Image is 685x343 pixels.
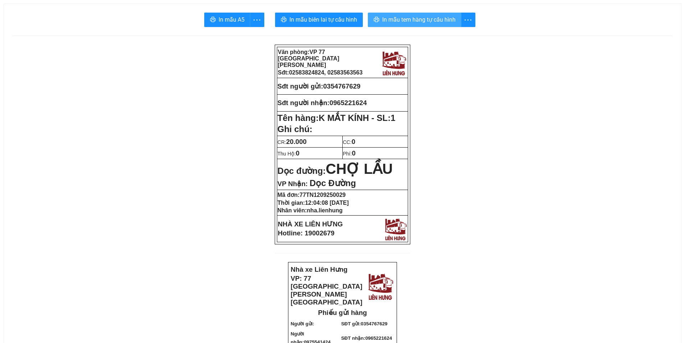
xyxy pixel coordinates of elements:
span: 0 [352,138,355,145]
strong: Nhân viên: [278,207,343,213]
span: 0965221624 [329,99,367,107]
span: 20.000 [286,138,307,145]
img: logo [366,271,394,301]
strong: Sđt người nhận: [278,99,330,107]
span: Phí: [343,151,356,157]
strong: NHÀ XE LIÊN HƯNG [278,220,343,228]
strong: SĐT gửi: [341,321,388,326]
strong: Tên hàng: [278,113,396,123]
span: 02583824824, 02583563563 [289,69,363,76]
strong: Phiếu gửi hàng [29,47,78,54]
span: nha.lienhung [307,207,343,213]
button: more [250,13,264,27]
button: printerIn mẫu A5 [204,13,250,27]
span: 12:04:08 [DATE] [305,200,349,206]
span: 77TN1209250029 [300,192,346,198]
span: printer [210,17,216,23]
button: printerIn mẫu tem hàng tự cấu hình [368,13,461,27]
strong: Sđt người gửi: [278,82,323,90]
strong: Dọc đường: [278,166,393,176]
span: printer [281,17,287,23]
span: VP Nhận: [278,180,308,188]
strong: Phiếu gửi hàng [318,309,367,316]
span: 0 [296,149,300,157]
strong: Nhà xe Liên Hưng [291,266,347,273]
span: Ghi chú: [278,124,312,134]
strong: Thời gian: [278,200,349,206]
strong: VP: 77 [GEOGRAPHIC_DATA][PERSON_NAME][GEOGRAPHIC_DATA] [3,13,74,44]
img: logo [383,216,408,241]
span: 0354767629 [361,321,387,326]
span: K MẮT KÍNH - SL: [319,113,395,123]
span: 1 [391,113,395,123]
strong: Văn phòng: [278,49,339,68]
strong: Người gửi: [291,321,314,326]
strong: Mã đơn: [278,192,346,198]
span: In mẫu tem hàng tự cấu hình [382,15,456,24]
button: more [461,13,475,27]
span: Dọc Đường [310,178,356,188]
span: CHỢ LẦU [326,161,393,177]
span: 0 [352,149,355,157]
span: 0965221624 [365,335,392,341]
strong: SĐT nhận: [341,335,392,341]
strong: Hotline: 19002679 [278,229,335,237]
span: VP 77 [GEOGRAPHIC_DATA][PERSON_NAME] [278,49,339,68]
span: more [250,15,264,24]
span: In mẫu biên lai tự cấu hình [289,15,357,24]
span: In mẫu A5 [219,15,245,24]
span: more [461,15,475,24]
span: 0354767629 [323,82,361,90]
button: printerIn mẫu biên lai tự cấu hình [275,13,363,27]
strong: Sđt: [278,69,363,76]
img: logo [77,9,105,39]
img: logo [380,49,407,76]
strong: VP: 77 [GEOGRAPHIC_DATA][PERSON_NAME][GEOGRAPHIC_DATA] [291,275,362,306]
span: CR: [278,139,307,145]
span: Thu Hộ: [278,151,300,157]
span: printer [374,17,379,23]
strong: Nhà xe Liên Hưng [3,4,59,11]
span: CC: [343,139,356,145]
